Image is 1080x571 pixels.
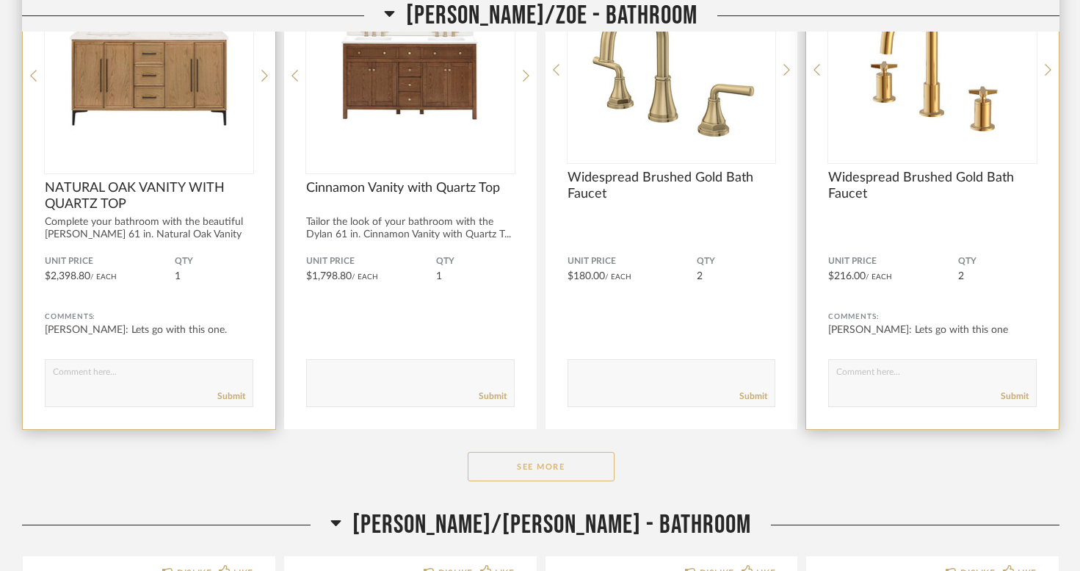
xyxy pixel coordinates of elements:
a: Submit [739,390,767,403]
div: Tailor the look of your bathroom with the Dylan 61 in. Cinnamon Vanity with Quartz T... [306,216,515,241]
div: Comments: [828,309,1037,324]
span: Unit Price [828,256,958,267]
div: [PERSON_NAME]: Lets go with this one. [45,323,253,337]
span: $2,398.80 [45,271,90,281]
span: 1 [175,271,181,281]
div: Complete your bathroom with the beautiful [PERSON_NAME] 61 in. Natural Oak Vanity with Quar... [45,216,253,254]
span: QTY [436,256,515,267]
span: / Each [866,273,892,281]
span: Widespread Brushed Gold Bath Faucet [828,170,1037,202]
a: Submit [1001,390,1029,403]
a: Submit [217,390,245,403]
div: [PERSON_NAME]: Lets go with this one [828,323,1037,337]
span: 2 [697,271,703,281]
span: / Each [352,273,378,281]
span: Unit Price [306,256,436,267]
span: $216.00 [828,271,866,281]
span: 2 [958,271,964,281]
span: QTY [697,256,775,267]
span: / Each [605,273,631,281]
span: Unit Price [568,256,697,267]
div: Comments: [45,309,253,324]
span: / Each [90,273,117,281]
span: QTY [175,256,253,267]
span: QTY [958,256,1037,267]
a: Submit [479,390,507,403]
span: 1 [436,271,442,281]
span: $1,798.80 [306,271,352,281]
button: See More [468,452,615,481]
span: NATURAL OAK VANITY WITH QUARTZ TOP [45,180,253,212]
span: Unit Price [45,256,175,267]
span: [PERSON_NAME]/[PERSON_NAME] - Bathroom [352,509,751,541]
span: Cinnamon Vanity with Quartz Top [306,180,515,196]
span: $180.00 [568,271,605,281]
span: Widespread Brushed Gold Bath Faucet [568,170,776,202]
